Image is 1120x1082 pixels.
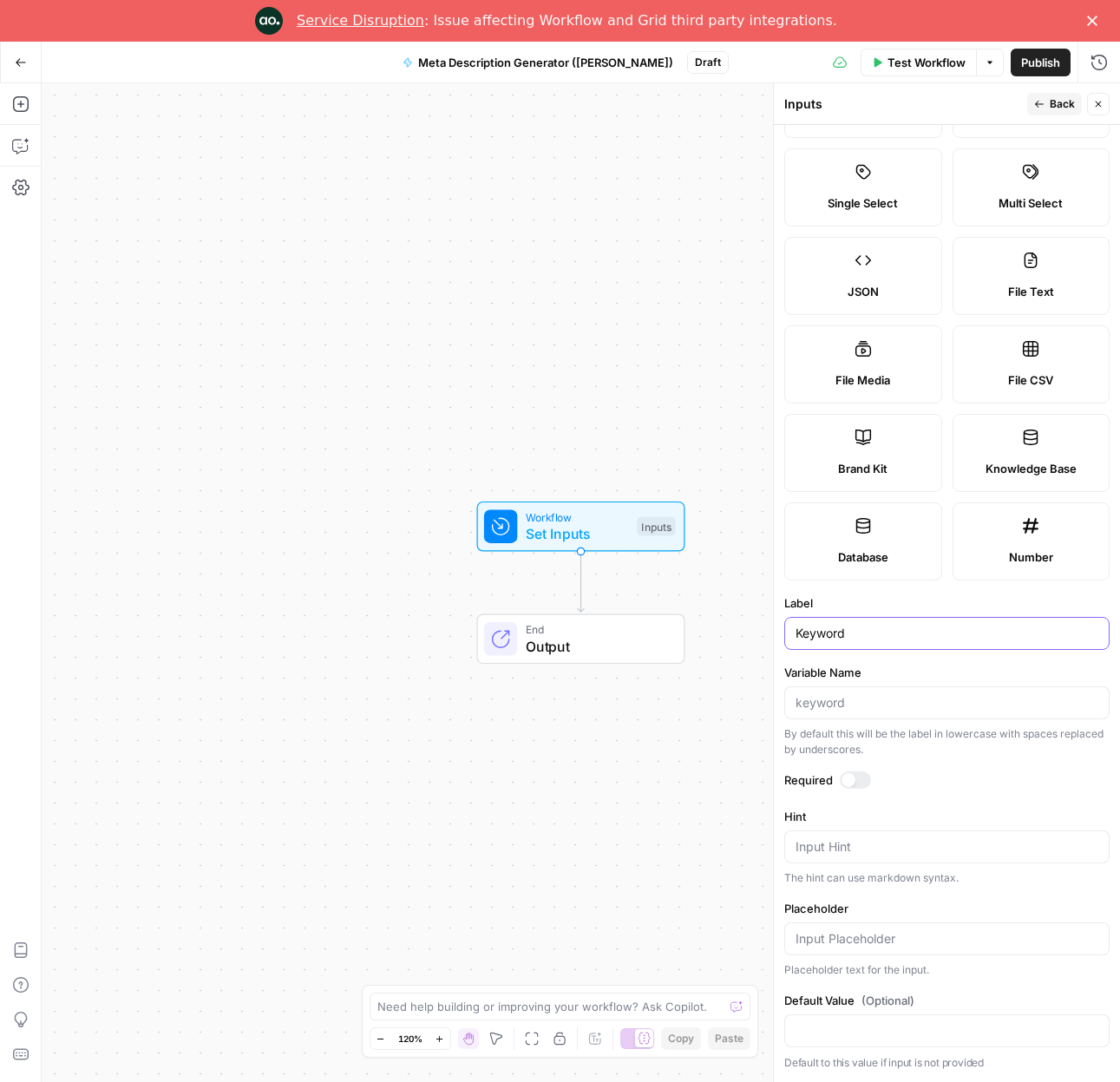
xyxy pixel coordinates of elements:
[526,523,629,544] span: Set Inputs
[1027,93,1082,115] button: Back
[784,962,1110,978] div: Placeholder text for the input.
[986,460,1077,477] span: Knowledge Base
[297,12,837,30] div: : Issue affecting Workflow and Grid third party integrations.
[784,1054,1110,1072] p: Default to this value if input is not provided
[784,992,1110,1009] label: Default Value
[708,1027,750,1050] button: Paste
[784,664,1110,681] label: Variable Name
[784,594,1110,612] label: Label
[420,502,743,552] div: WorkflowSet InputsInputs
[1009,548,1053,566] span: Number
[835,371,890,389] span: File Media
[796,930,1098,948] input: Input Placeholder
[715,1031,743,1046] span: Paste
[526,621,667,638] span: End
[1011,49,1071,76] button: Publish
[784,808,1110,825] label: Hint
[1050,96,1075,112] span: Back
[668,1031,694,1046] span: Copy
[796,625,1098,642] input: Input Label
[637,517,675,536] div: Inputs
[1008,283,1054,300] span: File Text
[526,508,629,525] span: Workflow
[999,194,1063,212] span: Multi Select
[848,283,879,300] span: JSON
[887,54,966,71] span: Test Workflow
[828,194,898,212] span: Single Select
[578,552,584,613] g: Edge from start to end
[420,614,743,665] div: EndOutput
[861,992,914,1009] span: (Optional)
[784,900,1110,917] label: Placeholder
[796,694,1098,711] input: keyword
[784,870,1110,886] div: The hint can use markdown syntax.
[838,460,887,477] span: Brand Kit
[526,636,667,657] span: Output
[838,548,888,566] span: Database
[418,54,673,71] span: Meta Description Generator ([PERSON_NAME])
[784,771,1110,789] label: Required
[661,1027,701,1050] button: Copy
[1008,371,1053,389] span: File CSV
[784,95,1022,113] div: Inputs
[398,1032,422,1046] span: 120%
[861,49,976,76] button: Test Workflow
[297,12,424,29] a: Service Disruption
[392,49,684,76] button: Meta Description Generator ([PERSON_NAME])
[1087,16,1104,26] div: Close
[695,55,721,70] span: Draft
[784,726,1110,757] div: By default this will be the label in lowercase with spaces replaced by underscores.
[1021,54,1060,71] span: Publish
[255,7,283,35] img: Profile image for Engineering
